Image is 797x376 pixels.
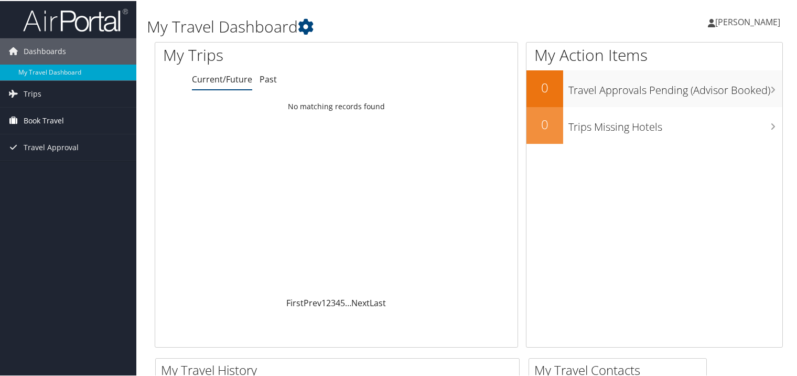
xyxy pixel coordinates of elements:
[286,296,304,308] a: First
[336,296,340,308] a: 4
[568,113,782,133] h3: Trips Missing Hotels
[351,296,370,308] a: Next
[340,296,345,308] a: 5
[24,133,79,160] span: Travel Approval
[526,114,563,132] h2: 0
[192,72,252,84] a: Current/Future
[526,43,782,65] h1: My Action Items
[326,296,331,308] a: 2
[321,296,326,308] a: 1
[155,96,518,115] td: No matching records found
[260,72,277,84] a: Past
[23,7,128,32] img: airportal-logo.png
[345,296,351,308] span: …
[331,296,336,308] a: 3
[24,37,66,64] span: Dashboards
[526,106,782,143] a: 0Trips Missing Hotels
[370,296,386,308] a: Last
[715,15,780,27] span: [PERSON_NAME]
[526,78,563,96] h2: 0
[708,5,791,37] a: [PERSON_NAME]
[526,69,782,106] a: 0Travel Approvals Pending (Advisor Booked)
[24,107,64,133] span: Book Travel
[568,77,782,97] h3: Travel Approvals Pending (Advisor Booked)
[304,296,321,308] a: Prev
[24,80,41,106] span: Trips
[163,43,359,65] h1: My Trips
[147,15,576,37] h1: My Travel Dashboard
